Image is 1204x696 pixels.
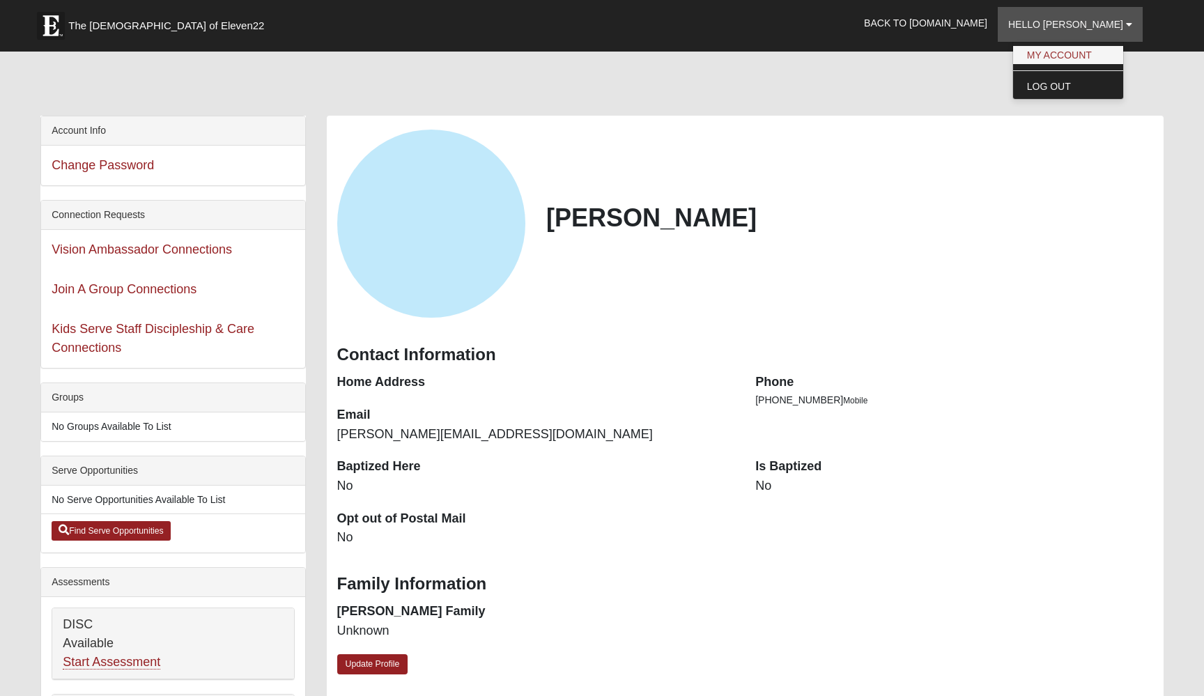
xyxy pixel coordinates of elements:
dd: Unknown [337,622,735,640]
dt: Email [337,406,735,424]
h2: [PERSON_NAME] [546,203,1153,233]
dt: Baptized Here [337,458,735,476]
li: [PHONE_NUMBER] [755,393,1153,408]
h3: Contact Information [337,345,1153,365]
a: The [DEMOGRAPHIC_DATA] of Eleven22 [30,5,309,40]
div: DISC Available [52,608,293,679]
dt: Opt out of Postal Mail [337,510,735,528]
img: Eleven22 logo [37,12,65,40]
span: The [DEMOGRAPHIC_DATA] of Eleven22 [68,19,264,33]
li: No Groups Available To List [41,412,304,441]
dt: Phone [755,373,1153,392]
a: Join A Group Connections [52,282,196,296]
a: Update Profile [337,654,408,674]
dt: [PERSON_NAME] Family [337,603,735,621]
a: Hello [PERSON_NAME] [998,7,1143,42]
a: View Fullsize Photo [337,130,525,318]
a: Back to [DOMAIN_NAME] [854,6,998,40]
div: Serve Opportunities [41,456,304,486]
dt: Is Baptized [755,458,1153,476]
h3: Family Information [337,574,1153,594]
a: Kids Serve Staff Discipleship & Care Connections [52,322,254,355]
dt: Home Address [337,373,735,392]
dd: No [755,477,1153,495]
div: Account Info [41,116,304,146]
dd: [PERSON_NAME][EMAIL_ADDRESS][DOMAIN_NAME] [337,426,735,444]
li: No Serve Opportunities Available To List [41,486,304,514]
span: Mobile [843,396,867,405]
a: Change Password [52,158,154,172]
a: My Account [1013,46,1123,64]
div: Groups [41,383,304,412]
a: Log Out [1013,77,1123,95]
a: Find Serve Opportunities [52,521,171,541]
div: Assessments [41,568,304,597]
dd: No [337,529,735,547]
span: Hello [PERSON_NAME] [1008,19,1123,30]
a: Start Assessment [63,655,160,670]
div: Connection Requests [41,201,304,230]
a: Vision Ambassador Connections [52,242,232,256]
dd: No [337,477,735,495]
